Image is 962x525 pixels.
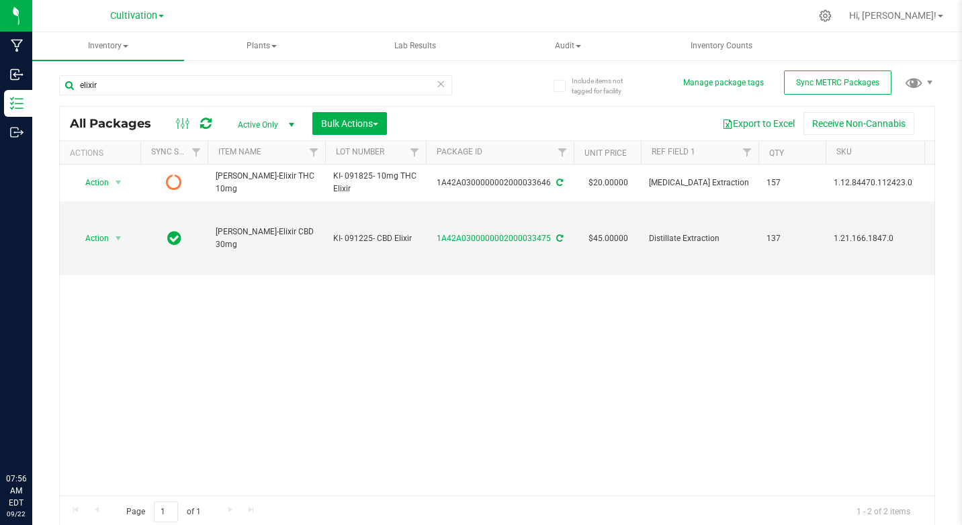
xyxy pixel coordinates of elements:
inline-svg: Outbound [10,126,24,139]
a: Filter [921,141,943,164]
a: Qty [769,148,784,158]
div: Actions [70,148,135,158]
span: In Sync [167,229,181,248]
a: Sync Status [151,147,203,156]
iframe: Resource center [13,418,54,458]
div: Manage settings [817,9,834,22]
span: $45.00000 [582,229,635,248]
span: 157 [767,177,818,189]
a: Audit [492,32,644,60]
a: Filter [303,141,325,164]
span: Action [73,173,110,192]
span: [MEDICAL_DATA] Extraction [649,177,750,189]
span: Pending Sync [166,173,182,192]
a: Lot Number [336,147,384,156]
button: Bulk Actions [312,112,387,135]
span: Lab Results [376,40,454,52]
span: Cultivation [110,10,157,21]
input: Search Package ID, Item Name, SKU, Lot or Part Number... [59,75,452,95]
span: KI- 091225- CBD Elixir [333,232,418,245]
a: Filter [552,141,574,164]
span: Distillate Extraction [649,232,750,245]
a: Filter [736,141,758,164]
span: All Packages [70,116,165,131]
span: Action [73,229,110,248]
span: 137 [767,232,818,245]
div: 1A42A0300000002000033646 [424,177,576,189]
span: Page of 1 [115,502,212,522]
span: [PERSON_NAME]-Elixir THC 10mg [216,170,317,195]
a: Inventory [32,32,184,60]
button: Manage package tags [683,77,764,89]
span: 1.12.84470.112423.0 [834,177,935,189]
inline-svg: Inbound [10,68,24,81]
span: Plants [186,33,337,60]
span: 1 - 2 of 2 items [846,502,921,522]
button: Sync METRC Packages [784,70,891,95]
inline-svg: Manufacturing [10,39,24,52]
span: Bulk Actions [321,118,378,129]
p: 09/22 [6,509,26,519]
span: KI- 091825- 10mg THC Elixir [333,170,418,195]
a: Filter [404,141,426,164]
a: Plants [185,32,337,60]
a: Inventory Counts [646,32,797,60]
a: Lab Results [339,32,490,60]
a: Package ID [437,147,482,156]
span: select [110,229,127,248]
a: Unit Price [584,148,627,158]
span: Audit [493,33,644,60]
a: Item Name [218,147,261,156]
a: 1A42A0300000002000033475 [437,234,551,243]
span: 1.21.166.1847.0 [834,232,935,245]
span: Sync METRC Packages [796,78,879,87]
p: 07:56 AM EDT [6,473,26,509]
span: Hi, [PERSON_NAME]! [849,10,936,21]
inline-svg: Inventory [10,97,24,110]
span: $20.00000 [582,173,635,193]
span: Sync from Compliance System [554,234,563,243]
a: Ref Field 1 [652,147,695,156]
span: [PERSON_NAME]-Elixir CBD 30mg [216,226,317,251]
span: Clear [437,75,446,93]
span: select [110,173,127,192]
button: Receive Non-Cannabis [803,112,914,135]
span: Sync from Compliance System [554,178,563,187]
a: SKU [836,147,852,156]
span: Inventory Counts [672,40,771,52]
span: Include items not tagged for facility [572,76,639,96]
input: 1 [154,502,178,522]
button: Export to Excel [713,112,803,135]
a: Filter [185,141,208,164]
